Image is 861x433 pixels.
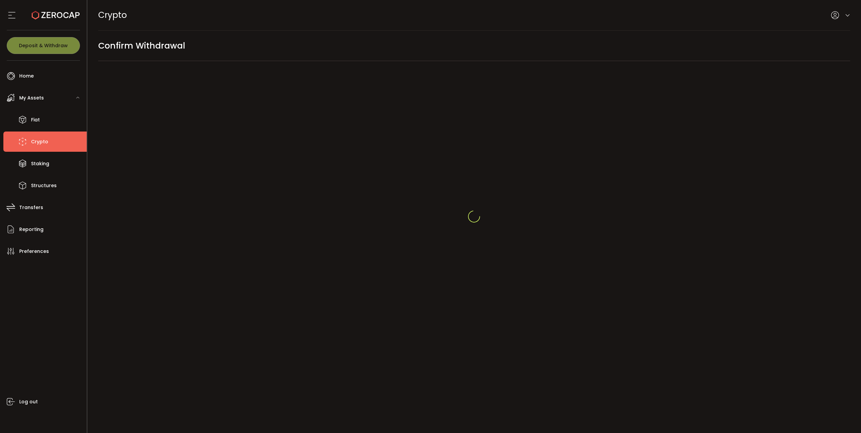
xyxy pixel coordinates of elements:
span: Staking [31,159,49,169]
button: Deposit & Withdraw [7,37,80,54]
span: Reporting [19,225,44,234]
span: Deposit & Withdraw [19,43,68,48]
span: Home [19,71,34,81]
span: Fiat [31,115,40,125]
span: Crypto [31,137,48,147]
span: Structures [31,181,57,191]
span: Transfers [19,203,43,212]
span: My Assets [19,93,44,103]
span: Preferences [19,247,49,256]
span: Log out [19,397,38,407]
